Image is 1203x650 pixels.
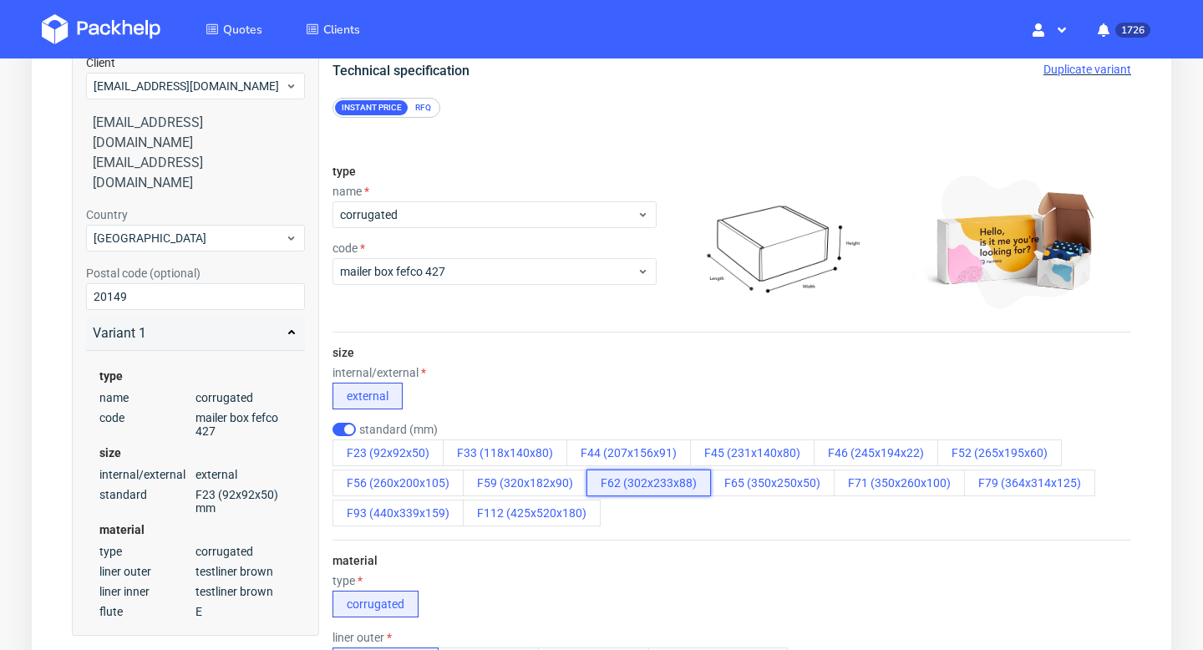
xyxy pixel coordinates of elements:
label: type [281,581,311,594]
button: F71 (350x260x100) [782,476,913,503]
button: F46 (245x194x22) [762,446,886,473]
span: type [48,551,144,565]
button: F79 (364x314x125) [912,476,1043,503]
span: liner inner [48,592,144,605]
span: [GEOGRAPHIC_DATA] [42,236,233,253]
button: external [281,389,351,416]
div: type [48,374,240,391]
button: F59 (320x182x90) [411,476,536,503]
span: internal/external [48,475,144,488]
div: RFQ [357,107,386,122]
div: material [48,528,240,545]
span: mailer box fefco 427 [288,270,585,287]
span: F23 (92x92x50) mm [144,495,240,521]
div: Variant 1 [41,330,246,350]
span: corrugated [288,213,585,230]
label: name [281,191,317,205]
div: [EMAIL_ADDRESS][DOMAIN_NAME] [41,119,246,160]
button: F23 (92x92x50) [281,446,392,473]
h2: Summary [34,28,253,48]
a: Quotes [185,14,282,44]
span: external [144,475,240,488]
span: corrugated [144,551,240,565]
span: Variant 1 [295,18,348,36]
label: Postal code (optional) [34,273,149,287]
span: Clients [323,22,360,38]
button: F112 (425x520x180) [411,506,549,533]
img: corrugated--mailer-box--infographic.png [612,175,845,322]
button: F62 (302x233x88) [535,476,659,503]
label: Country [34,215,76,228]
span: flute [48,612,144,625]
label: code [281,248,313,262]
span: + Add variant [389,18,468,36]
span: standard [48,495,144,521]
label: Client [34,63,63,76]
span: code [48,418,144,444]
span: liner outer [48,571,144,585]
label: size [281,353,302,366]
button: F44 (207x156x91) [515,446,639,473]
span: E [144,612,240,625]
button: F93 (440x339x159) [281,506,412,533]
div: [EMAIL_ADDRESS][DOMAIN_NAME] [41,160,246,200]
span: Technical specification [281,69,418,85]
button: corrugated [281,597,367,624]
img: corrugated--mailer-box--photo-min.jpg [860,165,1066,332]
button: F65 (350x250x50) [658,476,783,503]
label: material [281,561,326,574]
a: Clients [286,14,380,44]
span: mailer box fefco 427 [144,418,240,444]
button: F33 (118x140x80) [391,446,515,473]
span: corrugated [144,398,240,411]
span: 1726 [1115,23,1150,38]
span: [EMAIL_ADDRESS][DOMAIN_NAME] [42,84,233,101]
button: 1726 [1084,14,1161,44]
span: testliner brown [144,571,240,585]
button: F52 (265x195x60) [886,446,1010,473]
div: size [48,451,240,468]
span: name [48,398,144,411]
img: Dashboard [42,14,160,44]
span: Quotes [223,22,262,38]
input: Enter postal code [34,290,253,317]
button: F45 (231x140x80) [638,446,763,473]
label: standard (mm) [307,429,386,443]
button: F56 (260x200x105) [281,476,412,503]
label: type [281,171,304,185]
div: Instant price [283,107,357,122]
label: internal/external [281,373,374,386]
span: Duplicate variant [992,69,1079,83]
span: testliner brown [144,592,240,605]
